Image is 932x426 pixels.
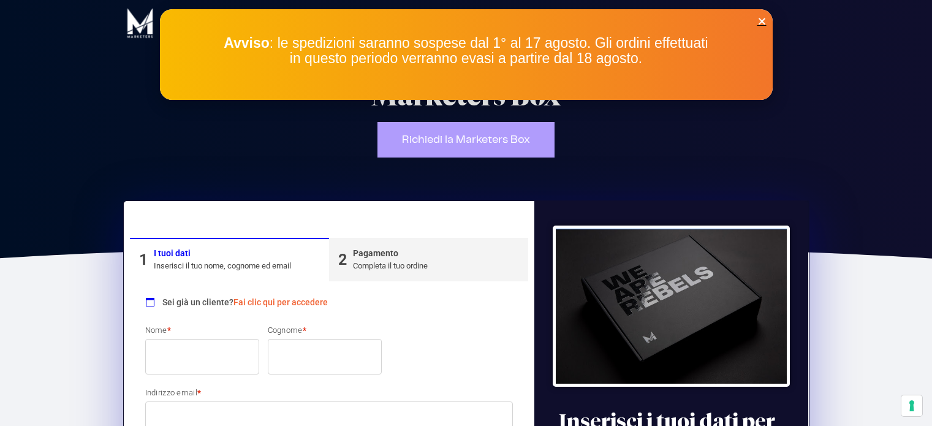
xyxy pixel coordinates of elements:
[353,260,428,272] div: Completa il tuo ordine
[145,389,513,397] label: Indirizzo email
[154,247,291,260] div: I tuoi dati
[145,287,513,313] div: Sei già un cliente?
[338,248,347,272] div: 2
[10,378,47,415] iframe: Customerly Messenger Launcher
[353,247,428,260] div: Pagamento
[139,248,148,272] div: 1
[145,326,259,334] label: Nome
[246,83,687,110] h2: Marketers Box
[233,297,328,307] a: Fai clic qui per accedere
[221,36,711,66] p: : le spedizioni saranno sospese dal 1° al 17 agosto. Gli ordini effettuati in questo periodo verr...
[329,238,528,281] a: 2PagamentoCompleta il tuo ordine
[224,35,270,51] strong: Avviso
[402,134,530,145] span: Richiedi la Marketers Box
[130,238,329,281] a: 1I tuoi datiInserisci il tuo nome, cognome ed email
[154,260,291,272] div: Inserisci il tuo nome, cognome ed email
[268,326,382,334] label: Cognome
[757,17,767,26] a: Close
[377,122,555,158] a: Richiedi la Marketers Box
[901,395,922,416] button: Le tue preferenze relative al consenso per le tecnologie di tracciamento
